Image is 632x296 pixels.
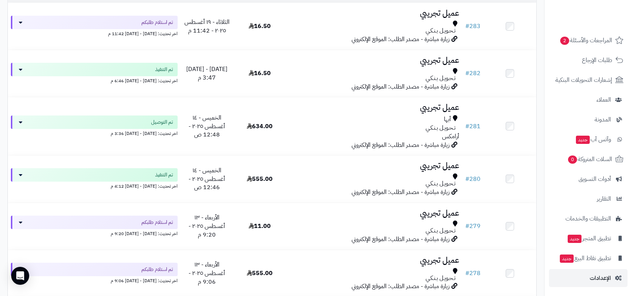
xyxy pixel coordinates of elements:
[141,266,173,273] span: تم استلام طلبكم
[575,134,611,145] span: وآتس آب
[549,71,628,89] a: إشعارات التحويلات البنكية
[582,55,612,65] span: طلبات الإرجاع
[465,122,469,131] span: #
[249,22,271,31] span: 16.50
[595,114,611,125] span: المدونة
[426,226,455,235] span: تـحـويـل بـنـكـي
[549,150,628,168] a: السلات المتروكة0
[444,115,451,124] span: أبها
[549,51,628,69] a: طلبات الإرجاع
[11,229,178,237] div: اخر تحديث: [DATE] - [DATE] 9:20 م
[581,20,625,36] img: logo-2.png
[352,82,450,91] span: زيارة مباشرة - مصدر الطلب: الموقع الإلكتروني
[465,222,481,231] a: #279
[188,166,225,192] span: الخميس - ١٤ أغسطس ٢٠٢٥ - 12:46 ص
[184,18,230,35] span: الثلاثاء - ١٩ أغسطس ٢٠٢٥ - 11:42 م
[465,269,481,278] a: #278
[352,35,450,44] span: زيارة مباشرة - مصدر الطلب: الموقع الإلكتروني
[188,260,225,286] span: الأربعاء - ١٣ أغسطس ٢٠٢٥ - 9:06 م
[549,190,628,208] a: التقارير
[597,194,611,204] span: التقارير
[289,9,459,18] h3: عميل تجريبي
[549,31,628,49] a: المراجعات والأسئلة2
[249,222,271,231] span: 11.00
[247,122,273,131] span: 634.00
[568,155,577,164] span: 0
[567,233,611,244] span: تطبيق المتجر
[426,74,455,83] span: تـحـويـل بـنـكـي
[247,269,273,278] span: 555.00
[141,219,173,226] span: تم استلام طلبكم
[426,274,455,283] span: تـحـويـل بـنـكـي
[465,175,469,184] span: #
[352,235,450,244] span: زيارة مباشرة - مصدر الطلب: الموقع الإلكتروني
[289,161,459,170] h3: عميل تجريبي
[188,113,225,139] span: الخميس - ١٤ أغسطس ٢٠٢٥ - 12:48 ص
[565,213,611,224] span: التطبيقات والخدمات
[289,256,459,265] h3: عميل تجريبي
[567,154,612,164] span: السلات المتروكة
[549,229,628,247] a: تطبيق المتجرجديد
[465,175,481,184] a: #280
[352,141,450,149] span: زيارة مباشرة - مصدر الطلب: الموقع الإلكتروني
[465,122,481,131] a: #281
[11,182,178,189] div: اخر تحديث: [DATE] - [DATE] 4:12 م
[465,222,469,231] span: #
[289,209,459,218] h3: عميل تجريبي
[188,213,225,239] span: الأربعاء - ١٣ أغسطس ٢٠٢٥ - 9:20 م
[549,210,628,228] a: التطبيقات والخدمات
[560,37,569,45] span: 2
[579,174,611,184] span: أدوات التسويق
[141,19,173,26] span: تم استلام طلبكم
[568,235,582,243] span: جديد
[426,124,455,132] span: تـحـويـل بـنـكـي
[442,132,459,141] span: أرامكس
[555,75,612,85] span: إشعارات التحويلات البنكية
[155,171,173,179] span: تم التنفيذ
[247,175,273,184] span: 555.00
[11,276,178,284] div: اخر تحديث: [DATE] - [DATE] 9:06 م
[465,22,481,31] a: #283
[155,66,173,73] span: تم التنفيذ
[289,56,459,65] h3: عميل تجريبي
[549,249,628,267] a: تطبيق نقاط البيعجديد
[560,255,574,263] span: جديد
[465,22,469,31] span: #
[465,69,469,78] span: #
[289,103,459,112] h3: عميل تجريبي
[11,76,178,84] div: اخر تحديث: [DATE] - [DATE] 6:46 م
[151,118,173,126] span: تم التوصيل
[465,69,481,78] a: #282
[186,65,227,82] span: [DATE] - [DATE] 3:47 م
[590,273,611,283] span: الإعدادات
[426,27,455,35] span: تـحـويـل بـنـكـي
[11,29,178,37] div: اخر تحديث: [DATE] - [DATE] 11:42 م
[559,35,612,46] span: المراجعات والأسئلة
[11,129,178,137] div: اخر تحديث: [DATE] - [DATE] 3:36 م
[11,267,29,285] div: Open Intercom Messenger
[549,111,628,129] a: المدونة
[249,69,271,78] span: 16.50
[549,130,628,148] a: وآتس آبجديد
[549,170,628,188] a: أدوات التسويق
[352,282,450,291] span: زيارة مباشرة - مصدر الطلب: الموقع الإلكتروني
[596,95,611,105] span: العملاء
[559,253,611,263] span: تطبيق نقاط البيع
[426,179,455,188] span: تـحـويـل بـنـكـي
[576,136,590,144] span: جديد
[352,188,450,197] span: زيارة مباشرة - مصدر الطلب: الموقع الإلكتروني
[549,269,628,287] a: الإعدادات
[549,91,628,109] a: العملاء
[465,269,469,278] span: #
